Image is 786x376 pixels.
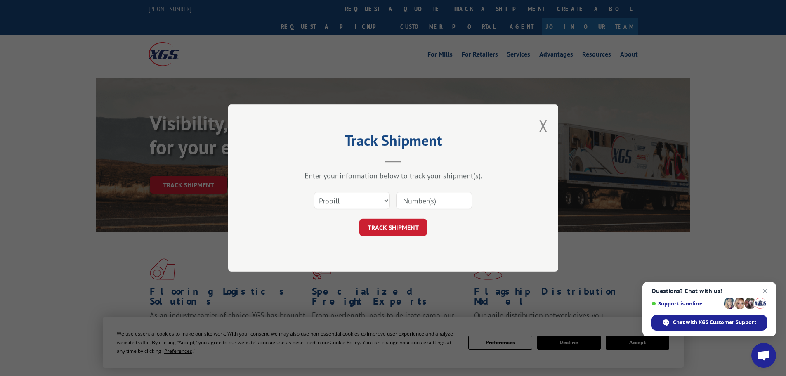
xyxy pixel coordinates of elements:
[673,319,756,326] span: Chat with XGS Customer Support
[651,300,721,307] span: Support is online
[651,315,767,331] div: Chat with XGS Customer Support
[359,219,427,236] button: TRACK SHIPMENT
[651,288,767,294] span: Questions? Chat with us!
[269,171,517,180] div: Enter your information below to track your shipment(s).
[396,192,472,209] input: Number(s)
[539,115,548,137] button: Close modal
[269,135,517,150] h2: Track Shipment
[751,343,776,368] div: Open chat
[760,286,770,296] span: Close chat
